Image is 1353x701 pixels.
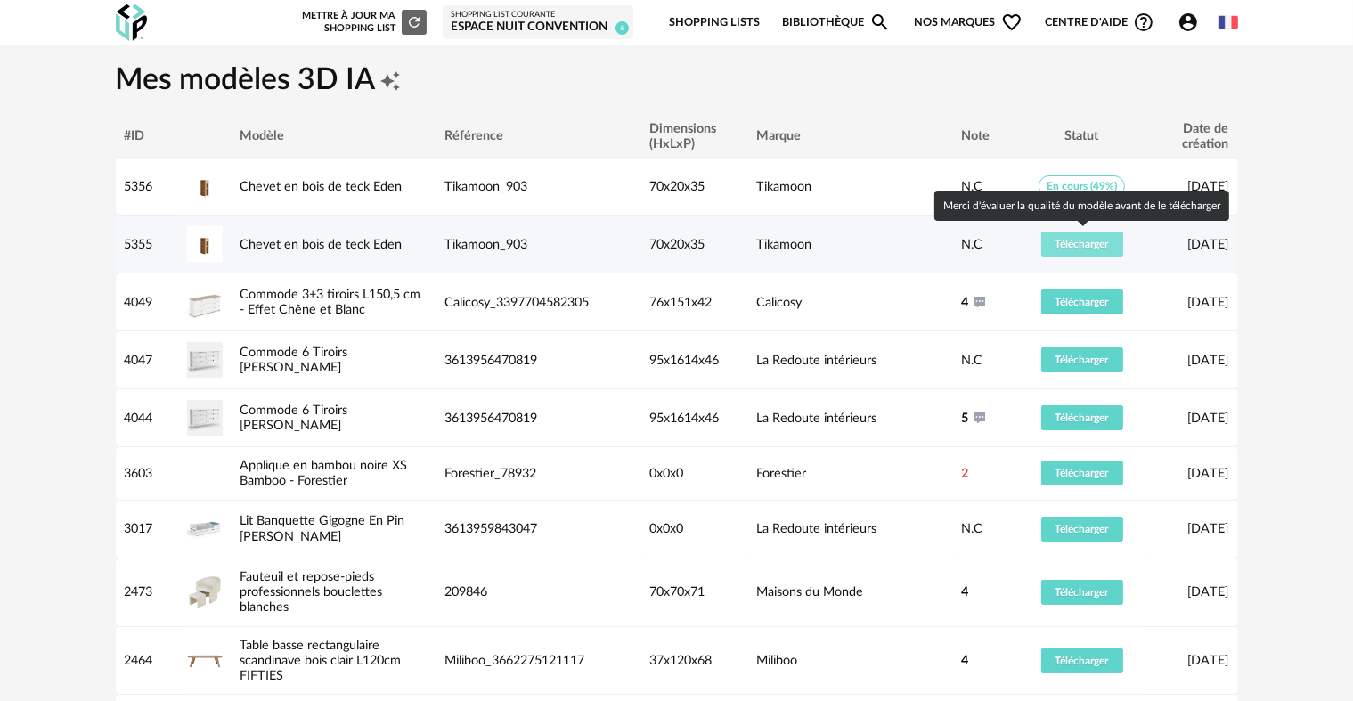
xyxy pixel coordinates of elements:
[1039,175,1125,197] span: En cours (49%)
[445,522,538,535] span: 3613959843047
[641,584,748,599] div: 70x70x71
[436,128,641,143] div: Référence
[1178,12,1199,33] span: Account Circle icon
[615,21,629,35] span: 6
[451,20,625,36] div: Espace Nuit Convention
[240,288,421,316] a: Commode 3+3 tiroirs L150,5 cm - Effet Chêne et Blanc
[748,521,953,536] div: La Redoute intérieurs
[187,342,223,378] img: Commode 6 Tiroirs Eugénie
[1041,347,1123,372] button: Télécharger
[1219,12,1238,32] img: fr
[240,514,405,542] a: Lit Banquette Gigogne En Pin [PERSON_NAME]
[1041,648,1123,673] button: Télécharger
[116,353,178,368] div: 4047
[1149,584,1238,599] div: [DATE]
[1149,411,1238,426] div: [DATE]
[748,411,953,426] div: La Redoute intérieurs
[953,128,1015,143] div: Note
[1149,353,1238,368] div: [DATE]
[914,2,1023,44] span: Nos marques
[1056,297,1109,307] span: Télécharger
[1149,121,1238,152] div: Date de création
[1015,128,1149,143] div: Statut
[1045,12,1154,33] span: Centre d'aideHelp Circle Outline icon
[962,238,983,251] span: N.C
[748,353,953,368] div: La Redoute intérieurs
[1149,653,1238,668] div: [DATE]
[116,521,178,536] div: 3017
[748,128,953,143] div: Marque
[962,584,969,599] span: 4
[641,521,748,536] div: 0x0x0
[782,2,891,44] a: BibliothèqueMagnify icon
[1056,587,1109,598] span: Télécharger
[1149,179,1238,194] div: [DATE]
[240,180,403,193] a: Chevet en bois de teck Eden
[1133,12,1154,33] span: Help Circle Outline icon
[1056,355,1109,365] span: Télécharger
[641,179,748,194] div: 70x20x35
[445,296,590,309] span: Calicosy_3397704582305
[641,237,748,252] div: 70x20x35
[240,570,383,615] a: Fauteuil et repose-pieds professionnels bouclettes blanches
[116,584,178,599] div: 2473
[187,400,223,436] img: Commode 6 Tiroirs Eugénie
[116,61,1238,101] h1: Mes modèles 3D IA
[445,238,528,251] span: Tikamoon_903
[1056,239,1109,249] span: Télécharger
[187,575,223,610] img: Fauteuil et repose-pieds professionnels bouclettes blanches
[240,459,408,487] a: Applique en bambou noire XS Bamboo - Forestier
[445,654,585,667] span: Miliboo_3662275121117
[445,412,538,425] span: 3613956470819
[116,179,178,194] div: 5356
[187,226,223,262] img: Chevet en bois de teck Eden
[240,346,348,374] a: Commode 6 Tiroirs [PERSON_NAME]
[934,191,1229,221] div: Merci d'évaluer la qualité du modèle avant de le télécharger
[445,180,528,193] span: Tikamoon_903
[232,128,436,143] div: Modèle
[748,237,953,252] div: Tikamoon
[641,653,748,668] div: 37x120x68
[748,466,953,481] div: Forestier
[962,653,969,668] span: 4
[1149,237,1238,252] div: [DATE]
[1149,521,1238,536] div: [DATE]
[451,10,625,20] div: Shopping List courante
[116,4,147,41] img: OXP
[1001,12,1023,33] span: Heart Outline icon
[1056,412,1109,423] span: Télécharger
[962,466,969,481] span: 2
[1041,517,1123,542] button: Télécharger
[116,295,178,310] div: 4049
[962,295,969,310] span: 4
[748,584,953,599] div: Maisons du Monde
[1056,656,1109,666] span: Télécharger
[451,10,625,36] a: Shopping List courante Espace Nuit Convention 6
[379,61,401,101] span: Creation icon
[1041,289,1123,314] button: Télécharger
[298,10,427,35] div: Mettre à jour ma Shopping List
[641,411,748,426] div: 95x1614x46
[240,238,403,251] a: Chevet en bois de teck Eden
[187,284,223,320] img: Commode 3+3 tiroirs L150,5 cm - Effet Chêne et Blanc
[1041,580,1123,605] button: Télécharger
[1149,466,1238,481] div: [DATE]
[406,17,422,27] span: Refresh icon
[962,411,969,426] span: 5
[187,511,223,547] img: Lit Banquette Gigogne En Pin Ellis
[669,2,760,44] a: Shopping Lists
[641,121,748,152] div: Dimensions (HxLxP)
[445,467,537,480] span: Forestier_78932
[445,354,538,367] span: 3613956470819
[1041,405,1123,430] button: Télécharger
[748,295,953,310] div: Calicosy
[116,128,178,143] div: #ID
[240,639,402,683] a: Table basse rectangulaire scandinave bois clair L120cm FIFTIES
[641,295,748,310] div: 76x151x42
[748,653,953,668] div: Miliboo
[1149,295,1238,310] div: [DATE]
[187,643,223,679] img: Table basse rectangulaire scandinave bois clair L120cm FIFTIES
[962,180,983,193] span: N.C
[116,237,178,252] div: 5355
[116,466,178,481] div: 3603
